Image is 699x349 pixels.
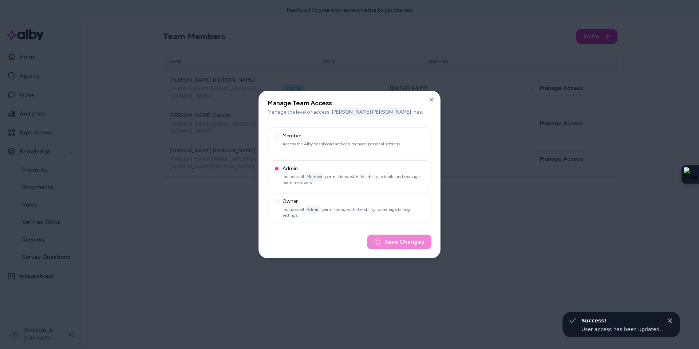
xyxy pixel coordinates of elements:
span: Admin [305,205,321,213]
p: Manage the level of access has. [268,109,431,116]
p: Access the Alby dashboard and can manage personal settings. [274,141,425,147]
p: Includes all permissions, with the ability to manage billing settings. [274,207,425,218]
button: OwnerIncludes all Admin permissions, with the ability to manage billing settings. [274,199,280,204]
span: Admin [283,165,298,172]
p: Includes all permissions, with the ability to invite and manage team members. [274,174,425,185]
button: MemberAccess the Alby dashboard and can manage personal settings. [274,133,280,139]
span: [PERSON_NAME] [PERSON_NAME] [331,107,412,117]
span: Owner [283,198,298,205]
h2: Manage Team Access [268,100,431,106]
span: Member [283,132,301,140]
button: AdminIncludes all Member permissions, with the ability to invite and manage team members. [274,166,280,172]
span: Member [305,173,324,181]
